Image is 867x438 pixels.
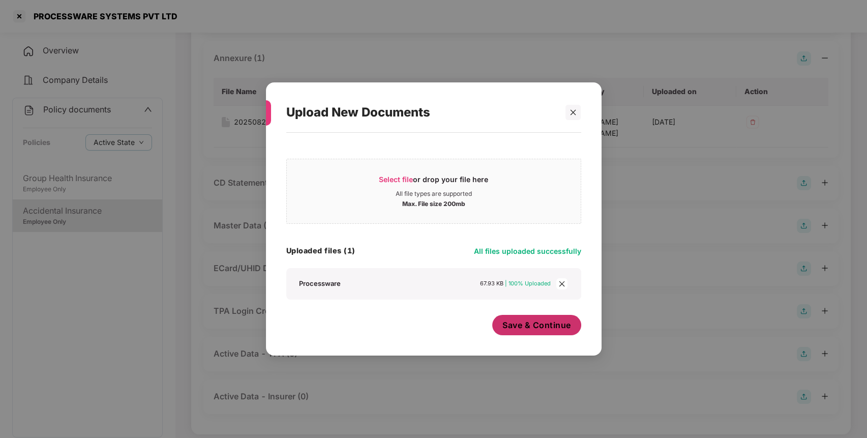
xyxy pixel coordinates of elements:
[402,198,465,208] div: Max. File size 200mb
[502,319,571,331] span: Save & Continue
[379,175,413,184] span: Select file
[474,247,581,255] span: All files uploaded successfully
[556,278,567,289] span: close
[286,246,355,256] h4: Uploaded files (1)
[505,280,551,287] span: | 100% Uploaded
[492,315,581,335] button: Save & Continue
[570,109,577,116] span: close
[286,93,557,132] div: Upload New Documents
[480,280,503,287] span: 67.93 KB
[379,174,488,190] div: or drop your file here
[299,279,341,288] div: Processware
[396,190,472,198] div: All file types are supported
[287,167,581,216] span: Select fileor drop your file hereAll file types are supportedMax. File size 200mb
